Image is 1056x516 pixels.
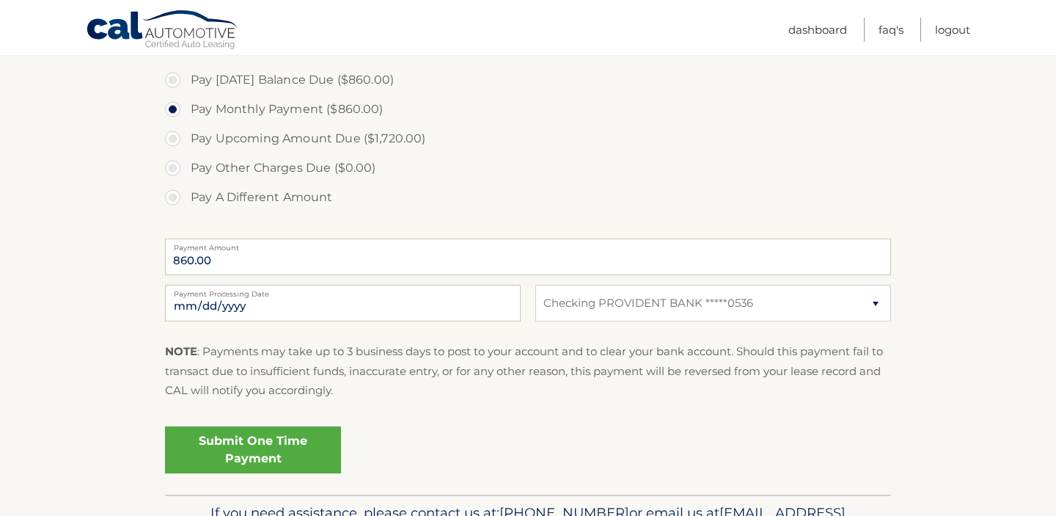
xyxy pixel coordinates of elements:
strong: NOTE [165,344,197,358]
a: Logout [935,18,970,42]
input: Payment Amount [165,239,891,275]
label: Pay A Different Amount [165,183,891,212]
a: Dashboard [788,18,847,42]
a: Submit One Time Payment [165,426,341,473]
label: Payment Amount [165,239,891,250]
input: Payment Date [165,285,521,321]
label: Pay Monthly Payment ($860.00) [165,95,891,124]
label: Payment Processing Date [165,285,521,297]
p: : Payments may take up to 3 business days to post to your account and to clear your bank account.... [165,342,891,400]
label: Pay Upcoming Amount Due ($1,720.00) [165,124,891,153]
label: Pay Other Charges Due ($0.00) [165,153,891,183]
a: Cal Automotive [86,10,240,52]
a: FAQ's [879,18,903,42]
label: Pay [DATE] Balance Due ($860.00) [165,65,891,95]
